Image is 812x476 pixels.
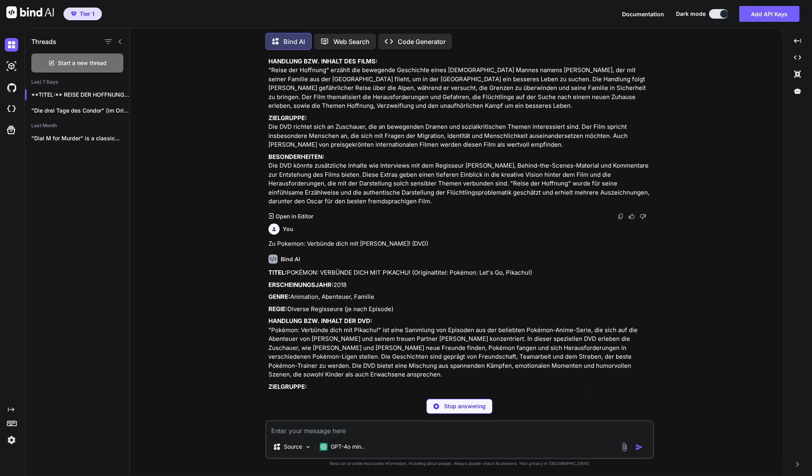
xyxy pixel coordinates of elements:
[284,443,302,451] p: Source
[268,293,290,300] strong: GENRE:
[25,122,130,129] h2: Last Month
[676,10,706,18] span: Dark mode
[739,6,799,22] button: Add API Keys
[320,443,327,451] img: GPT-4o mini
[268,281,652,290] p: 2018
[268,268,652,277] p: POKÉMON: VERBÜNDE DICH MIT PIKACHU! (Originaltitel: Pokémon: Let's Go, Pikachu!)
[275,212,313,220] p: Open in Editor
[268,317,372,325] strong: HANDLUNG BZW. INHALT DER DVD:
[281,255,300,263] h6: Bind AI
[268,57,377,65] strong: HANDLUNG BZW. INHALT DES FILMS:
[444,402,485,410] p: Stop answering
[640,213,646,220] img: dislike
[63,8,102,20] button: premiumTier 1
[25,79,130,85] h2: Last 7 Days
[31,91,130,99] p: **TITEL:** REISE DER HOFFNUNG (Originaltitel: Reise der...
[283,37,305,46] p: Bind AI
[5,38,18,52] img: darkChat
[268,153,324,161] strong: BESONDERHEITEN:
[5,59,18,73] img: darkAi-studio
[268,383,307,390] strong: ZIELGRUPPE:
[58,59,107,67] span: Start a new thread
[6,6,54,18] img: Bind AI
[268,305,287,313] strong: REGIE:
[268,57,652,111] p: "Reise der Hoffnung" erzählt die bewegende Geschichte eines [DEMOGRAPHIC_DATA] Mannes namens [PER...
[71,11,77,16] img: premium
[283,225,293,233] h6: You
[268,269,287,276] strong: TITEL:
[620,442,629,451] img: attachment
[80,10,94,18] span: Tier 1
[635,443,643,451] img: icon
[268,292,652,302] p: Animation, Abenteuer, Familie
[268,281,333,289] strong: ERSCHEINUNGSJAHR:
[268,114,652,149] p: Die DVD richtet sich an Zuschauer, die an bewegenden Dramen und sozialkritischen Themen interessi...
[622,11,664,17] span: Documentation
[622,10,664,18] button: Documentation
[304,444,311,450] img: Pick Models
[31,107,130,115] p: "Die drei Tage des Condor" (im Original:...
[628,213,635,220] img: like
[31,134,130,142] p: "Dial M for Murder" is a classic...
[268,114,307,122] strong: ZIELGRUPPE:
[333,37,370,46] p: Web Search
[31,37,56,46] h1: Threads
[398,37,446,46] p: Code Generator
[5,433,18,447] img: settings
[268,317,652,379] p: "Pokémon: Verbünde dich mit Pikachu!" ist eine Sammlung von Episoden aus der beliebten Pokémon-An...
[265,461,654,466] p: Bind can provide inaccurate information, including about people. Always double-check its answers....
[331,443,364,451] p: GPT-4o min..
[268,382,652,409] p: Die DVD richtet sich an Pokémon-Fans jeden Alters, insbesondere an Kinder und Familien, die die A...
[268,305,652,314] p: Diverse Regisseure (je nach Episode)
[5,102,18,116] img: cloudideIcon
[268,153,652,206] p: Die DVD könnte zusätzliche Inhalte wie Interviews mit dem Regisseur [PERSON_NAME], Behind-the-Sce...
[5,81,18,94] img: githubDark
[268,239,652,249] p: Zu Pokemon: Verbünde dich mit [PERSON_NAME]! (DVD)
[617,213,624,220] img: copy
